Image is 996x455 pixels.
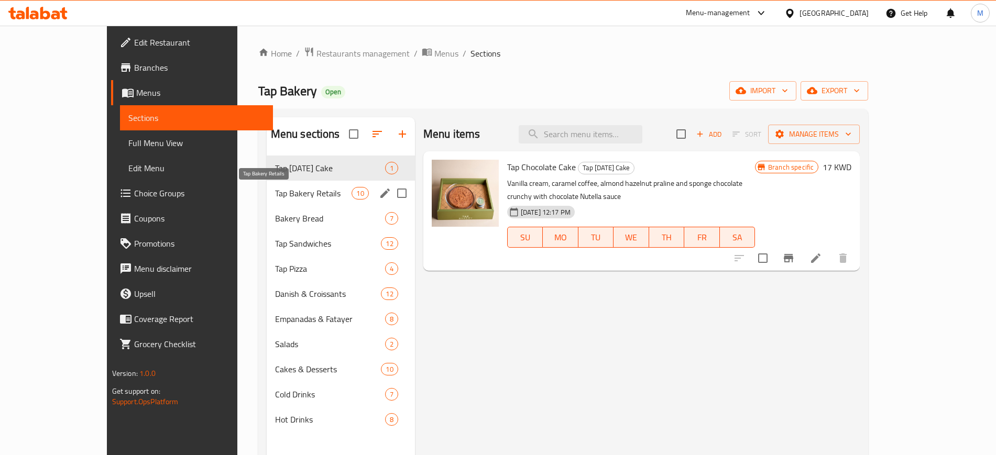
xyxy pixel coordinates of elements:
div: Tap Bakery Retails10edit [267,181,415,206]
div: items [385,338,398,350]
div: Cold Drinks7 [267,382,415,407]
a: Edit Restaurant [111,30,273,55]
div: Danish & Croissants12 [267,281,415,306]
a: Upsell [111,281,273,306]
span: Menu disclaimer [134,262,265,275]
a: Menus [422,47,458,60]
span: 12 [381,239,397,249]
div: items [352,187,368,199]
span: Add item [692,126,726,142]
span: Tap Pizza [275,262,385,275]
span: Edit Restaurant [134,36,265,49]
div: [GEOGRAPHIC_DATA] [800,7,869,19]
a: Edit Menu [120,156,273,181]
span: Tap [DATE] Cake [578,162,634,174]
button: SA [720,227,755,248]
span: Tap Chocolate Cake [507,159,576,175]
span: Promotions [134,237,265,250]
span: Open [321,87,345,96]
div: Tap Sandwiches12 [267,231,415,256]
a: Restaurants management [304,47,410,60]
span: Edit Menu [128,162,265,174]
div: Hot Drinks8 [267,407,415,432]
span: Bakery Bread [275,212,385,225]
span: Coverage Report [134,313,265,325]
button: SU [507,227,543,248]
div: items [381,287,398,300]
div: items [385,212,398,225]
a: Home [258,47,292,60]
a: Full Menu View [120,130,273,156]
span: Add [695,128,723,140]
span: 10 [381,364,397,374]
span: 12 [381,289,397,299]
span: Hot Drinks [275,413,385,426]
a: Sections [120,105,273,130]
h6: 17 KWD [823,160,851,174]
span: Tap Bakery Retails [275,187,352,199]
span: Sections [128,112,265,124]
span: Select all sections [343,123,365,145]
span: Upsell [134,287,265,300]
div: items [385,413,398,426]
div: Salads2 [267,331,415,357]
div: Tap Ramadan Cake [578,162,634,174]
span: [DATE] 12:17 PM [517,207,575,217]
span: Branches [134,61,265,74]
span: Select section first [726,126,768,142]
span: Select to update [752,247,774,269]
div: Cakes & Desserts [275,363,381,375]
span: 2 [386,339,398,349]
button: Branch-specific-item [776,246,801,271]
span: M [977,7,983,19]
a: Coverage Report [111,306,273,331]
div: Tap Sandwiches [275,237,381,250]
span: Choice Groups [134,187,265,199]
span: Sections [470,47,500,60]
div: Salads [275,338,385,350]
div: items [381,237,398,250]
a: Menu disclaimer [111,256,273,281]
div: Cakes & Desserts10 [267,357,415,382]
span: export [809,84,860,97]
span: 10 [352,188,368,198]
img: Tap Chocolate Cake [432,160,499,227]
div: Tap Pizza4 [267,256,415,281]
h2: Menu items [423,126,480,142]
div: Tap [DATE] Cake1 [267,156,415,181]
span: TH [653,230,680,245]
button: delete [830,246,856,271]
button: Add [692,126,726,142]
span: Grocery Checklist [134,338,265,350]
a: Choice Groups [111,181,273,206]
button: TH [649,227,684,248]
span: Danish & Croissants [275,287,381,300]
a: Menus [111,80,273,105]
a: Promotions [111,231,273,256]
nav: Menu sections [267,151,415,436]
span: 7 [386,390,398,399]
span: TU [583,230,609,245]
div: items [381,363,398,375]
span: Branch specific [764,162,818,172]
div: items [385,313,398,325]
button: FR [684,227,719,248]
span: Cold Drinks [275,388,385,401]
span: 1 [386,163,398,173]
span: WE [618,230,644,245]
a: Edit menu item [809,252,822,264]
span: Menus [136,86,265,99]
span: Tap Bakery [258,79,317,103]
button: edit [377,185,393,201]
div: Menu-management [686,7,750,19]
div: Open [321,86,345,98]
a: Coupons [111,206,273,231]
nav: breadcrumb [258,47,869,60]
div: items [385,162,398,174]
li: / [463,47,466,60]
span: 8 [386,314,398,324]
